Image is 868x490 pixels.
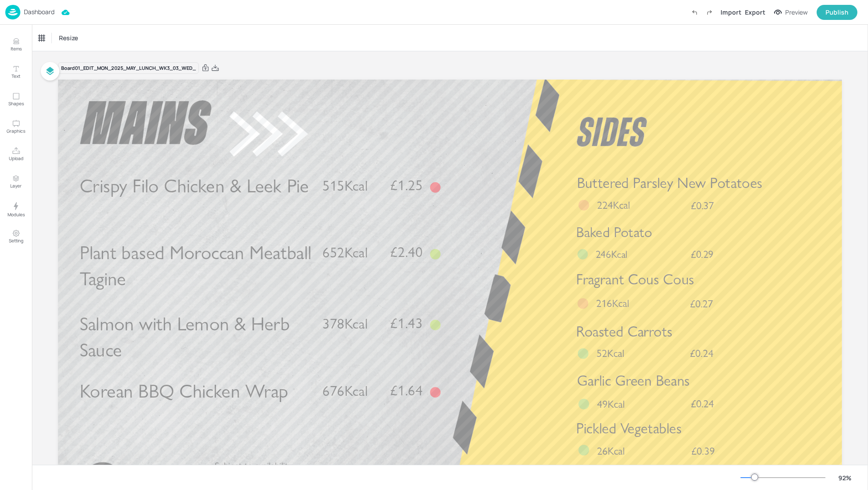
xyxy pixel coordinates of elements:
[576,271,694,288] span: Fragrant Cous Cous
[785,8,808,17] div: Preview
[597,199,630,212] span: 224Kcal
[322,244,368,261] span: 652Kcal
[597,397,625,410] span: 49Kcal
[769,6,813,19] button: Preview
[825,8,849,17] div: Publish
[390,316,422,330] span: £1.43
[80,312,290,361] span: Salmon with Lemon & Herb Sauce
[691,398,714,409] span: £0.24
[597,444,625,458] span: 26Kcal
[322,315,368,332] span: 378Kcal
[817,5,857,20] button: Publish
[576,419,682,437] span: Pickled Vegetables
[80,379,288,402] span: Korean BBQ Chicken Wrap
[577,372,690,390] span: Garlic Green Beans
[80,241,312,291] span: Plant based Moroccan Meatball Tagine
[80,175,309,198] span: Crispy Filo Chicken & Leek Pie
[5,5,20,19] img: logo-86c26b7e.jpg
[576,224,652,241] span: Baked Potato
[322,382,368,399] span: 676Kcal
[390,383,422,398] span: £1.64
[702,5,717,20] label: Redo (Ctrl + Y)
[597,347,624,360] span: 52Kcal
[691,249,713,260] span: £0.29
[390,179,422,193] span: £1.25
[576,323,672,341] span: Roasted Carrots
[24,9,54,15] p: Dashboard
[687,5,702,20] label: Undo (Ctrl + Z)
[691,446,715,456] span: £0.39
[390,245,422,260] span: £2.40
[596,297,629,310] span: 216Kcal
[834,473,856,482] div: 92 %
[58,62,199,74] div: Board 01_EDIT_MON_2025_MAY_LUNCH_WK3_03_WED_
[721,8,741,17] div: Import
[596,248,628,260] span: 246Kcal
[57,33,80,42] span: Resize
[322,177,368,195] span: 515Kcal
[745,8,765,17] div: Export
[577,174,763,192] span: Buttered Parsley New Potatoes
[690,348,713,359] span: £0.24
[691,200,714,211] span: £0.37
[690,299,713,309] span: £0.27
